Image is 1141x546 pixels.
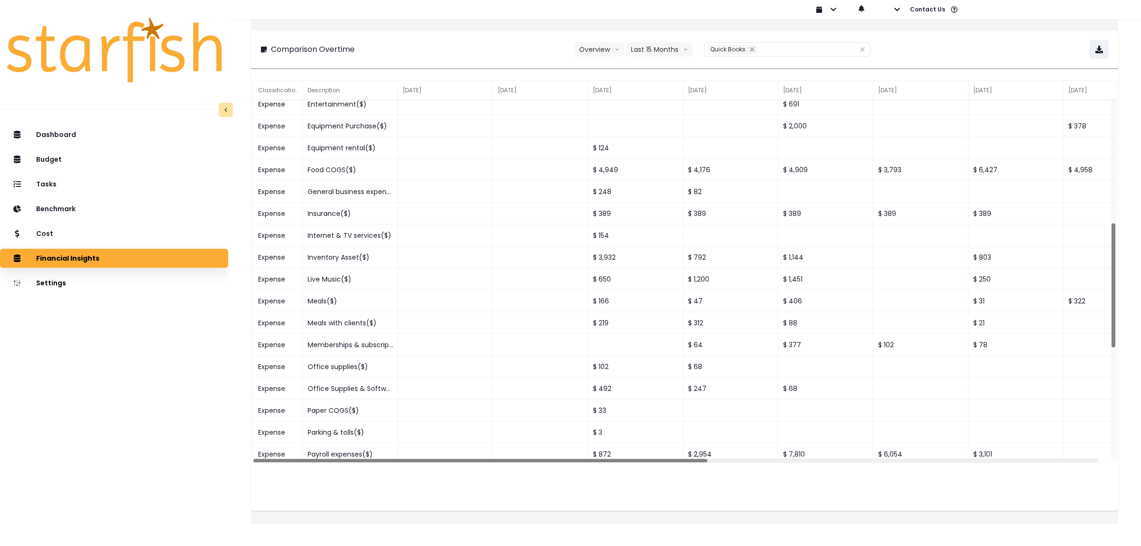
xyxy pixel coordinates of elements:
[253,334,303,356] div: Expense
[873,81,968,100] div: [DATE]
[253,312,303,334] div: Expense
[398,81,493,100] div: [DATE]
[873,334,968,356] div: $ 102
[588,443,683,465] div: $ 872
[588,81,683,100] div: [DATE]
[683,312,778,334] div: $ 312
[253,81,303,100] div: Classification
[968,312,1064,334] div: $ 21
[588,203,683,224] div: $ 389
[588,421,683,443] div: $ 3
[778,115,873,137] div: $ 2,000
[778,246,873,268] div: $ 1,144
[968,290,1064,312] div: $ 31
[303,246,398,268] div: Inventory Asset($)
[271,44,355,55] p: Comparison Overtime
[253,93,303,115] div: Expense
[749,47,755,52] svg: close
[747,45,757,54] button: Remove
[968,246,1064,268] div: $ 803
[36,156,62,164] p: Budget
[873,203,968,224] div: $ 389
[303,181,398,203] div: General business expenses($)
[968,334,1064,356] div: $ 78
[303,334,398,356] div: Memberships & subscriptions($)
[778,443,873,465] div: $ 7,810
[968,203,1064,224] div: $ 389
[588,137,683,159] div: $ 124
[683,356,778,378] div: $ 68
[778,159,873,181] div: $ 4,909
[860,45,865,54] button: Clear
[873,159,968,181] div: $ 3,793
[253,115,303,137] div: Expense
[303,378,398,400] div: Office Supplies & Software($)
[253,356,303,378] div: Expense
[588,181,683,203] div: $ 248
[615,45,619,54] svg: arrow down line
[683,181,778,203] div: $ 82
[303,203,398,224] div: Insurance($)
[253,378,303,400] div: Expense
[588,378,683,400] div: $ 492
[253,246,303,268] div: Expense
[968,268,1064,290] div: $ 250
[253,203,303,224] div: Expense
[36,131,76,139] p: Dashboard
[778,378,873,400] div: $ 68
[683,378,778,400] div: $ 247
[36,230,53,238] p: Cost
[683,81,778,100] div: [DATE]
[303,159,398,181] div: Food COGS($)
[778,268,873,290] div: $ 1,451
[253,443,303,465] div: Expense
[873,443,968,465] div: $ 6,054
[303,268,398,290] div: Live Music($)
[778,203,873,224] div: $ 389
[778,93,873,115] div: $ 691
[588,159,683,181] div: $ 4,949
[778,312,873,334] div: $ 88
[303,224,398,246] div: Internet & TV services($)
[860,47,865,52] svg: close
[778,81,873,100] div: [DATE]
[710,45,745,53] span: Quick Books
[588,356,683,378] div: $ 102
[303,400,398,421] div: Paper COGS($)
[253,181,303,203] div: Expense
[683,443,778,465] div: $ 2,954
[36,180,57,188] p: Tasks
[588,268,683,290] div: $ 650
[303,290,398,312] div: Meals($)
[253,224,303,246] div: Expense
[588,400,683,421] div: $ 33
[303,137,398,159] div: Equipment rental($)
[303,93,398,115] div: Entertainment($)
[588,290,683,312] div: $ 166
[36,205,76,213] p: Benchmark
[588,224,683,246] div: $ 154
[626,42,693,57] button: Last 15 Monthsarrow down line
[683,246,778,268] div: $ 792
[253,400,303,421] div: Expense
[253,137,303,159] div: Expense
[253,421,303,443] div: Expense
[588,246,683,268] div: $ 3,932
[778,334,873,356] div: $ 377
[968,159,1064,181] div: $ 6,427
[303,312,398,334] div: Meals with clients($)
[303,115,398,137] div: Equipment Purchase($)
[253,159,303,181] div: Expense
[968,81,1064,100] div: [DATE]
[683,159,778,181] div: $ 4,176
[303,443,398,465] div: Payroll expenses($)
[968,443,1064,465] div: $ 3,101
[706,45,757,54] div: Quick Books
[683,203,778,224] div: $ 389
[778,290,873,312] div: $ 406
[303,356,398,378] div: Office supplies($)
[683,334,778,356] div: $ 64
[683,290,778,312] div: $ 47
[683,268,778,290] div: $ 1,200
[683,45,688,54] svg: arrow down line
